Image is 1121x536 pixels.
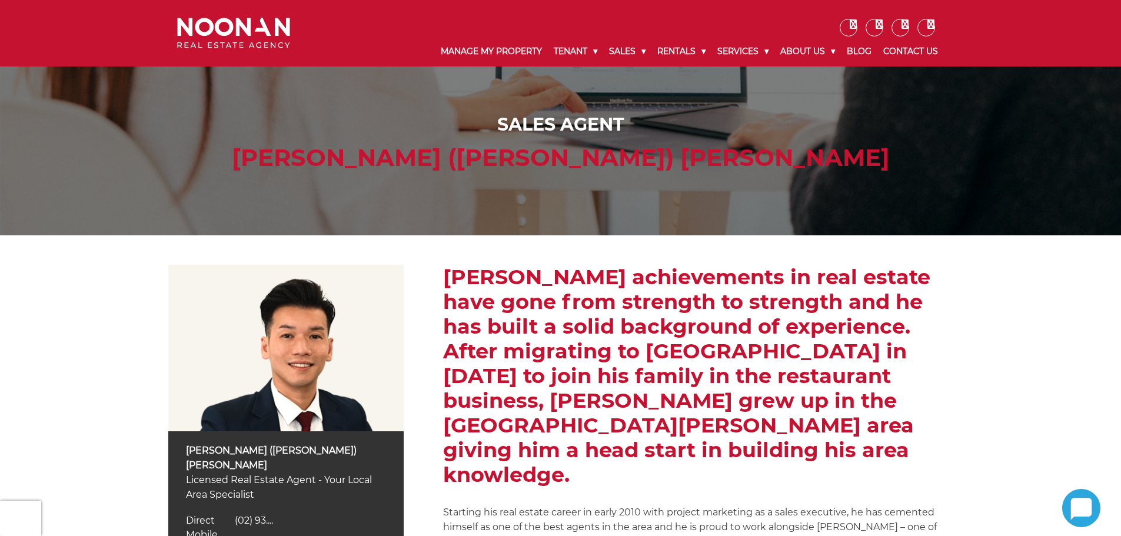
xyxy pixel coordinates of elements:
[186,472,386,502] p: Licensed Real Estate Agent - Your Local Area Specialist
[603,36,651,66] a: Sales
[177,18,290,49] img: Noonan Real Estate Agency
[180,144,941,172] h1: [PERSON_NAME] ([PERSON_NAME]) [PERSON_NAME]
[877,36,944,66] a: Contact Us
[651,36,711,66] a: Rentals
[711,36,774,66] a: Services
[443,265,953,487] h2: [PERSON_NAME] achievements in real estate have gone from strength to strength and he has built a ...
[235,515,273,526] span: (02) 93....
[774,36,841,66] a: About Us
[435,36,548,66] a: Manage My Property
[841,36,877,66] a: Blog
[186,443,386,472] p: [PERSON_NAME] ([PERSON_NAME]) [PERSON_NAME]
[180,111,941,138] div: Sales Agent
[168,265,404,431] img: Simon (Xin Rong) Cai
[186,515,215,526] span: Direct
[186,515,273,526] a: Click to reveal phone number
[548,36,603,66] a: Tenant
